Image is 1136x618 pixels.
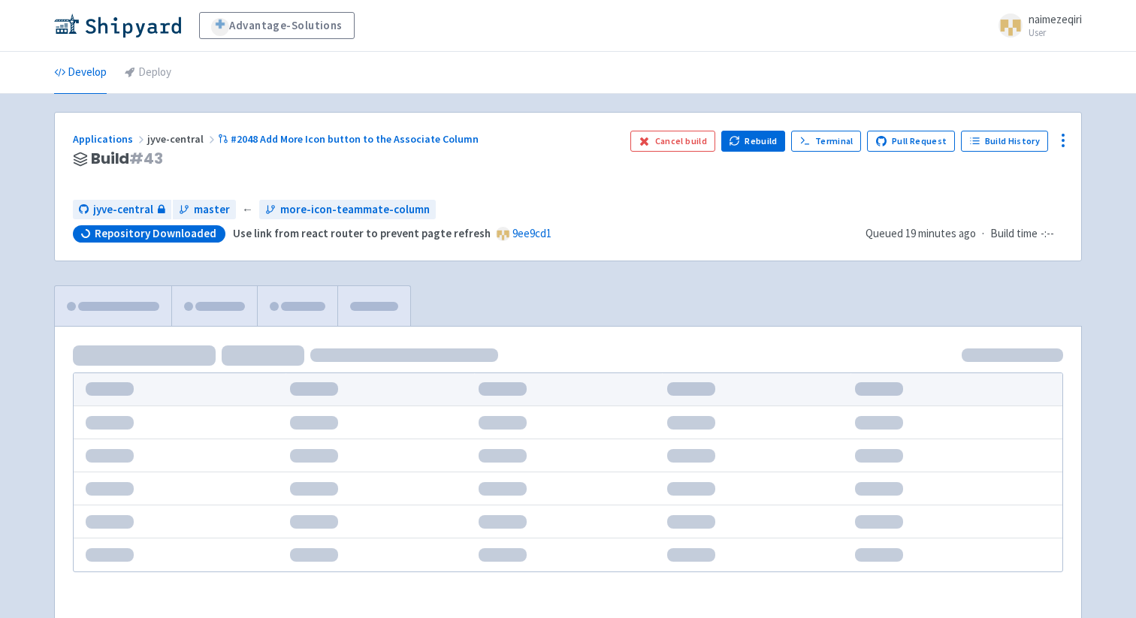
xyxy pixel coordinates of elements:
[280,201,430,219] span: more-icon-teammate-column
[242,201,253,219] span: ←
[199,12,355,39] a: Advantage-Solutions
[259,200,436,220] a: more-icon-teammate-column
[630,131,715,152] button: Cancel build
[93,201,153,219] span: jyve-central
[73,132,147,146] a: Applications
[989,14,1082,38] a: naimezeqiri User
[866,226,976,240] span: Queued
[129,148,163,169] span: # 43
[1029,28,1082,38] small: User
[73,200,171,220] a: jyve-central
[54,14,181,38] img: Shipyard logo
[1041,225,1054,243] span: -:--
[147,132,218,146] span: jyve-central
[218,132,481,146] a: #2048 Add More Icon button to the Associate Column
[791,131,861,152] a: Terminal
[1029,12,1082,26] span: naimezeqiri
[867,131,955,152] a: Pull Request
[961,131,1048,152] a: Build History
[54,52,107,94] a: Develop
[95,226,216,241] span: Repository Downloaded
[721,131,786,152] button: Rebuild
[512,226,551,240] a: 9ee9cd1
[233,226,491,240] strong: Use link from react router to prevent pagte refresh
[91,150,163,167] span: Build
[905,226,976,240] time: 19 minutes ago
[125,52,171,94] a: Deploy
[990,225,1038,243] span: Build time
[173,200,236,220] a: master
[194,201,230,219] span: master
[866,225,1063,243] div: ·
